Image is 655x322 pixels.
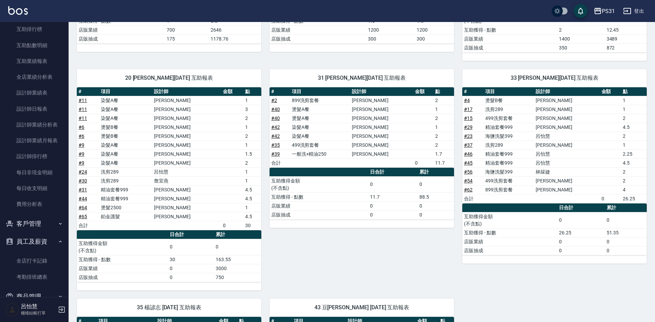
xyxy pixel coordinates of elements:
[462,246,557,255] td: 店販抽成
[270,201,368,210] td: 店販業績
[214,255,261,264] td: 163.55
[621,141,647,149] td: 1
[3,85,66,101] a: 設計師業績表
[99,87,152,96] th: 項目
[368,192,418,201] td: 11.7
[152,123,221,132] td: [PERSON_NAME]
[271,98,277,103] a: #2
[85,304,253,311] span: 35 楊諺志 [DATE] 互助報表
[3,196,66,212] a: 費用分析表
[152,158,221,167] td: [PERSON_NAME]
[600,194,621,203] td: 0
[243,114,261,123] td: 2
[605,212,647,228] td: 0
[534,114,599,123] td: [PERSON_NAME]
[534,123,599,132] td: [PERSON_NAME]
[243,212,261,221] td: 4.5
[350,123,413,132] td: [PERSON_NAME]
[621,123,647,132] td: 4.5
[418,176,454,192] td: 0
[350,87,413,96] th: 設計師
[462,25,557,34] td: 互助獲得 - 點數
[484,96,534,105] td: 燙髮B餐
[462,228,557,237] td: 互助獲得 - 點數
[3,180,66,196] a: 每日收支明細
[464,142,473,148] a: #37
[270,34,366,43] td: 店販抽成
[271,107,280,112] a: #40
[152,194,221,203] td: [PERSON_NAME]
[433,141,454,149] td: 2
[79,124,84,130] a: #6
[270,158,290,167] td: 合計
[290,141,350,149] td: 499洗剪套餐
[152,167,221,176] td: 呂怡慧
[152,132,221,141] td: [PERSON_NAME]
[433,132,454,141] td: 2
[271,115,280,121] a: #40
[621,105,647,114] td: 1
[99,141,152,149] td: 染髮A餐
[79,107,87,112] a: #11
[484,123,534,132] td: 精油套餐999
[621,167,647,176] td: 2
[152,176,221,185] td: 詹宜燕
[433,149,454,158] td: 1.7
[271,151,280,157] a: #39
[462,203,647,255] table: a dense table
[243,123,261,132] td: 1
[79,142,84,148] a: #9
[534,176,599,185] td: [PERSON_NAME]
[415,34,454,43] td: 300
[221,87,243,96] th: 金額
[77,34,165,43] td: 店販抽成
[214,264,261,273] td: 3000
[270,87,454,168] table: a dense table
[271,124,280,130] a: #42
[462,87,647,203] table: a dense table
[270,25,366,34] td: 店販業績
[152,141,221,149] td: [PERSON_NAME]
[243,167,261,176] td: 1
[464,98,470,103] a: #4
[418,168,454,177] th: 累計
[484,158,534,167] td: 精油套餐999
[290,123,350,132] td: 染髮A餐
[79,187,87,192] a: #31
[243,149,261,158] td: 1.5
[462,43,557,52] td: 店販抽成
[77,239,168,255] td: 互助獲得金額 (不含點)
[557,203,605,212] th: 日合計
[534,158,599,167] td: 呂怡慧
[350,105,413,114] td: [PERSON_NAME]
[464,169,473,175] a: #56
[243,141,261,149] td: 1
[350,96,413,105] td: [PERSON_NAME]
[243,185,261,194] td: 4.5
[152,96,221,105] td: [PERSON_NAME]
[433,114,454,123] td: 2
[368,210,418,219] td: 0
[415,25,454,34] td: 1200
[99,105,152,114] td: 染髮A餐
[77,25,165,34] td: 店販業績
[464,178,473,184] a: #54
[3,233,66,251] button: 員工及薪資
[484,87,534,96] th: 項目
[621,114,647,123] td: 2
[21,310,56,316] p: 櫃檯結帳打單
[621,158,647,167] td: 4.5
[350,141,413,149] td: [PERSON_NAME]
[243,203,261,212] td: 1
[534,87,599,96] th: 設計師
[462,212,557,228] td: 互助獲得金額 (不含點)
[557,25,605,34] td: 2
[278,304,446,311] span: 43 豆[PERSON_NAME] [DATE] 互助報表
[243,221,261,230] td: 30
[484,185,534,194] td: 899洗剪套餐
[99,149,152,158] td: 染髮A餐
[534,96,599,105] td: [PERSON_NAME]
[99,123,152,132] td: 燙髮B餐
[413,87,434,96] th: 金額
[77,264,168,273] td: 店販業績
